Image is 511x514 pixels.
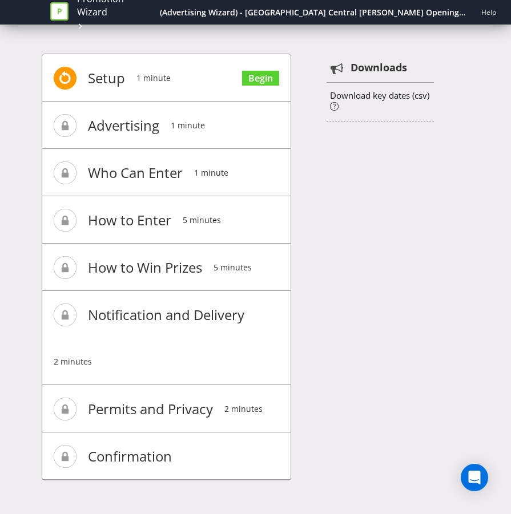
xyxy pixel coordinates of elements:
a: Download key dates (csv) [330,90,429,101]
div: Open Intercom Messenger [461,464,488,491]
span: How to Enter [88,197,171,243]
tspan:  [331,62,344,75]
span: 2 minutes [54,339,92,385]
span: Who Can Enter [88,150,183,196]
span: 1 minute [194,150,228,196]
a: Begin [242,71,279,86]
div: (Advertising Wizard) - [GEOGRAPHIC_DATA] Central [PERSON_NAME] Opening Discount [160,7,466,18]
span: Advertising [88,103,159,148]
span: Permits and Privacy [88,386,213,432]
span: 5 minutes [183,197,221,243]
a: Help [481,7,496,17]
span: Setup [88,55,125,101]
span: 1 minute [136,55,171,101]
span: 5 minutes [214,245,252,290]
span: Notification and Delivery [88,292,244,338]
span: 2 minutes [224,386,263,432]
span: Confirmation [88,434,172,479]
span: How to Win Prizes [88,245,202,290]
span: 1 minute [171,103,205,148]
strong: Downloads [351,60,407,75]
